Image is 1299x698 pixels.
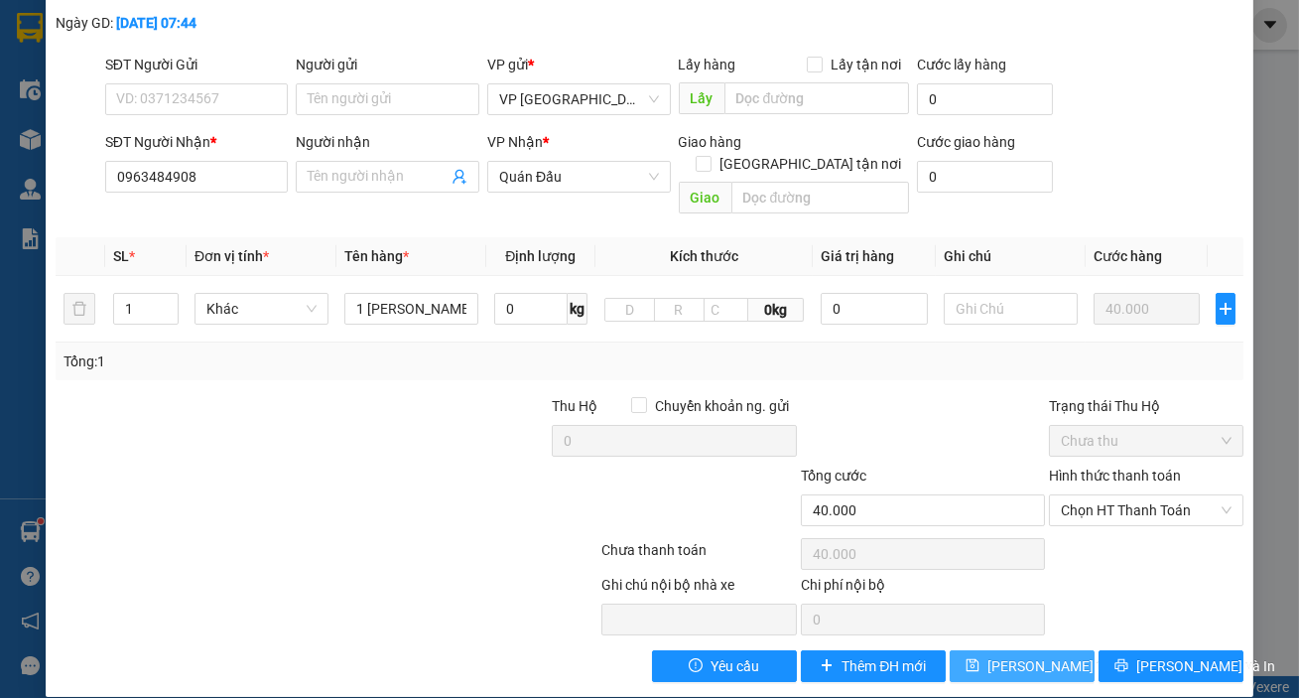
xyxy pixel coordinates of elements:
span: user-add [452,169,467,185]
input: 0 [1094,293,1201,325]
span: VP Yên Sở [499,84,659,114]
span: Chọn HT Thanh Toán [1061,495,1232,525]
span: Tổng cước [801,468,866,484]
div: Trạng thái Thu Hộ [1049,395,1243,417]
button: plus [1216,293,1235,325]
div: Người gửi [296,54,479,75]
span: Giá trị hàng [821,248,894,264]
div: Ghi chú nội bộ nhà xe [601,574,796,604]
span: kg [568,293,587,325]
input: R [654,298,705,322]
span: save [966,658,979,674]
span: Giao [679,182,731,213]
span: - [58,51,63,68]
button: delete [64,293,95,325]
div: SĐT Người Gửi [105,54,289,75]
span: 19009397 [155,29,213,44]
input: Cước giao hàng [917,161,1052,193]
span: 0kg [748,298,804,322]
span: printer [1114,658,1128,674]
span: plus [820,658,834,674]
span: Giao hàng [679,134,742,150]
span: VP [GEOGRAPHIC_DATA] - [58,71,262,125]
button: exclamation-circleYêu cầu [652,650,797,682]
label: Cước lấy hàng [917,57,1006,72]
span: Tên hàng [344,248,409,264]
span: exclamation-circle [689,658,703,674]
span: Quán Đấu [499,162,659,192]
span: [GEOGRAPHIC_DATA] tận nơi [712,153,909,175]
div: Tổng: 1 [64,350,503,372]
span: Định lượng [505,248,576,264]
span: Thu Hộ [552,398,597,414]
input: C [704,298,749,322]
input: D [604,298,655,322]
div: Chi phí nội bộ [801,574,1045,604]
span: - [62,135,155,152]
label: Hình thức thanh toán [1049,468,1181,484]
input: VD: Bàn, Ghế [344,293,478,325]
button: save[PERSON_NAME] thay đổi [950,650,1095,682]
span: Cước hàng [1094,248,1162,264]
span: DCT20/51A Phường [GEOGRAPHIC_DATA] [58,90,227,125]
input: Cước lấy hàng [917,83,1052,115]
span: plus [1217,301,1234,317]
span: Kích thước [670,248,738,264]
div: SĐT Người Nhận [105,131,289,153]
strong: HOTLINE : [84,29,151,44]
input: Dọc đường [731,182,910,213]
span: Khác [206,294,317,324]
span: Lấy hàng [679,57,736,72]
span: Yêu cầu [711,655,759,677]
span: [PERSON_NAME] và In [1136,655,1275,677]
button: printer[PERSON_NAME] và In [1099,650,1243,682]
span: Lấy tận nơi [823,54,909,75]
span: Chuyển khoản ng. gửi [647,395,797,417]
div: Chưa thanh toán [599,539,798,574]
th: Ghi chú [936,237,1086,276]
span: Gửi [15,81,36,96]
div: Ngày GD: [56,12,250,34]
div: VP gửi [487,54,671,75]
div: Người nhận [296,131,479,153]
span: Thêm ĐH mới [842,655,926,677]
input: Dọc đường [724,82,910,114]
input: Ghi Chú [944,293,1078,325]
span: Chưa thu [1061,426,1232,456]
span: Đơn vị tính [195,248,269,264]
span: SL [113,248,129,264]
span: 0963484908 [66,135,155,152]
b: [DATE] 07:44 [116,15,196,31]
button: plusThêm ĐH mới [801,650,946,682]
span: [PERSON_NAME] thay đổi [987,655,1146,677]
label: Cước giao hàng [917,134,1015,150]
strong: CÔNG TY VẬN TẢI ĐỨC TRƯỞNG [43,11,256,26]
span: VP Nhận [487,134,543,150]
span: Lấy [679,82,724,114]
